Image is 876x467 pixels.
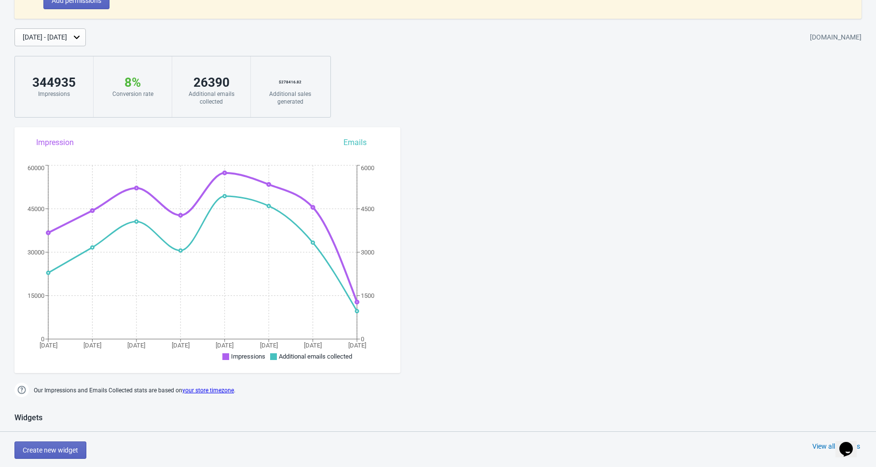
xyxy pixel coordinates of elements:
tspan: [DATE] [40,342,57,349]
div: View all widgets [812,441,860,451]
img: help.png [14,383,29,397]
div: [DOMAIN_NAME] [810,29,862,46]
tspan: 45000 [27,205,44,213]
tspan: 30000 [27,249,44,256]
div: 344935 [25,75,83,90]
span: Create new widget [23,446,78,454]
div: 26390 [182,75,241,90]
div: Additional emails collected [182,90,241,106]
tspan: 6000 [361,164,374,172]
span: Our Impressions and Emails Collected stats are based on . [34,383,235,399]
tspan: [DATE] [348,342,366,349]
tspan: [DATE] [216,342,233,349]
div: $ 278416.82 [260,75,320,90]
tspan: 0 [361,335,364,343]
button: Create new widget [14,441,86,459]
a: your store timezone [182,387,234,394]
tspan: 1500 [361,292,374,299]
tspan: [DATE] [304,342,322,349]
span: Additional emails collected [279,353,352,360]
tspan: [DATE] [172,342,190,349]
span: Impressions [231,353,265,360]
tspan: [DATE] [127,342,145,349]
tspan: 0 [41,335,44,343]
tspan: 3000 [361,249,374,256]
div: Additional sales generated [260,90,320,106]
div: Impressions [25,90,83,98]
tspan: 60000 [27,164,44,172]
tspan: 4500 [361,205,374,213]
div: 8 % [103,75,162,90]
iframe: chat widget [835,428,866,457]
tspan: [DATE] [260,342,278,349]
div: [DATE] - [DATE] [23,32,67,42]
tspan: 15000 [27,292,44,299]
tspan: [DATE] [83,342,101,349]
div: Conversion rate [103,90,162,98]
